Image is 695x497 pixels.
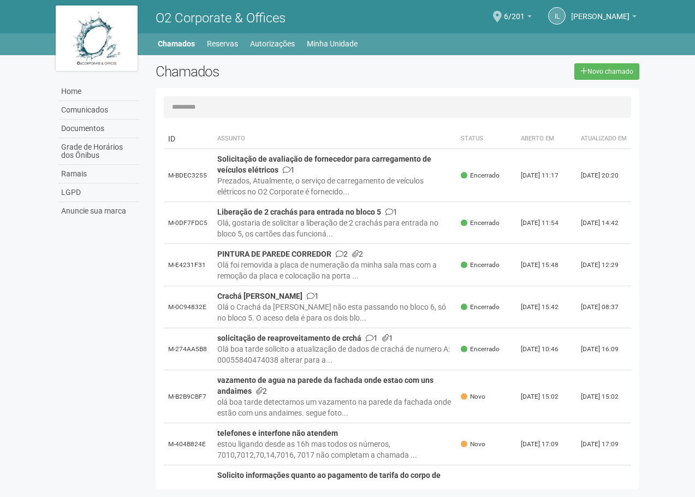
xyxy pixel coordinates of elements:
span: 1 [382,334,393,342]
span: Novo [461,440,485,449]
span: Encerrado [461,345,500,354]
td: [DATE] 11:54 [516,202,577,244]
span: Encerrado [461,218,500,228]
div: olá boa tarde detectamos um vazamento na parede da fachada onde estão com uns andaimes. segue fot... [217,397,453,418]
span: Encerrado [461,303,500,312]
div: Olá foi removida a placa de numeração da minha sala mas com a remoção da placa e colocação na por... [217,259,453,281]
td: M-274AA5B8 [164,328,213,370]
span: Encerrado [461,171,500,180]
strong: solicitação de reaproveitamento de crchá [217,334,361,342]
td: [DATE] 20:20 [577,149,631,202]
a: Comunicados [58,101,139,120]
strong: Solicitação de avaliação de fornecedor para carregamento de veículos elétricos [217,155,431,174]
a: Autorizações [250,36,295,51]
span: Isabela Lavenère Machado Agra [571,2,629,21]
strong: PINTURA DE PAREDE CORREDOR [217,250,331,258]
strong: Crachá [PERSON_NAME] [217,292,302,300]
span: Encerrado [461,261,500,270]
a: [PERSON_NAME] [571,14,637,22]
td: [DATE] 16:09 [577,328,631,370]
span: 1 [385,208,397,216]
span: 1 [307,292,319,300]
td: M-0C94832E [164,286,213,328]
span: 2 [336,250,348,258]
td: [DATE] 15:42 [516,286,577,328]
td: [DATE] 10:46 [516,328,577,370]
div: Prezados, Atualmente, o serviço de carregamento de veículos elétricos no O2 Corporate é fornecido... [217,175,453,197]
a: Chamados [158,36,195,51]
th: Aberto em [516,129,577,149]
strong: Solicito informações quanto ao pagamento de tarifa do corpo de bombeiros [217,471,441,490]
span: 1 [283,165,295,174]
td: M-0DF7FDC5 [164,202,213,244]
td: [DATE] 15:48 [516,244,577,286]
span: O2 Corporate & Offices [156,10,286,26]
td: [DATE] 11:17 [516,149,577,202]
a: IL [548,7,566,25]
td: M-404B824E [164,423,213,465]
a: Anuncie sua marca [58,202,139,220]
span: 6/201 [504,2,525,21]
a: Novo chamado [574,63,639,80]
div: estou ligando desde as 16h mas todos os números, 7010,7012,70,14,7016, 7017 não completam a chama... [217,439,453,460]
td: ID [164,129,213,149]
div: Olá o Crachá da [PERSON_NAME] não esta passando no bloco 6, só no bloco 5. O aceso dela é para os... [217,301,453,323]
td: [DATE] 17:09 [577,423,631,465]
a: Reservas [207,36,238,51]
span: 1 [366,334,378,342]
td: [DATE] 14:42 [577,202,631,244]
a: LGPD [58,184,139,202]
th: Assunto [213,129,457,149]
h2: Chamados [156,63,348,80]
td: [DATE] 12:29 [577,244,631,286]
a: 6/201 [504,14,532,22]
td: M-B2B9CBF7 [164,370,213,423]
strong: vazamento de agua na parede da fachada onde estao com uns andaimes [217,376,433,395]
span: 2 [256,387,267,395]
a: Grade de Horários dos Ônibus [58,138,139,165]
th: Status [456,129,516,149]
a: Documentos [58,120,139,138]
strong: telefones e interfone não atendem [217,429,338,437]
a: Minha Unidade [307,36,358,51]
span: 2 [352,250,363,258]
span: Novo [461,392,485,401]
td: M-E4231F31 [164,244,213,286]
a: Home [58,82,139,101]
td: [DATE] 15:02 [516,370,577,423]
td: [DATE] 15:02 [577,370,631,423]
img: logo.jpg [56,5,138,71]
td: M-BDEC3255 [164,149,213,202]
strong: Liberação de 2 crachás para entrada no bloco 5 [217,208,381,216]
th: Atualizado em [577,129,631,149]
div: Olá, gostaria de solicitar a liberação de 2 crachás para entrada no bloco 5, os cartões das funci... [217,217,453,239]
a: Ramais [58,165,139,184]
td: [DATE] 17:09 [516,423,577,465]
td: [DATE] 08:37 [577,286,631,328]
div: Olá boa tarde solicito a atualização de dados de crachá de numero A: 00055840474038 alterar para ... [217,344,453,365]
